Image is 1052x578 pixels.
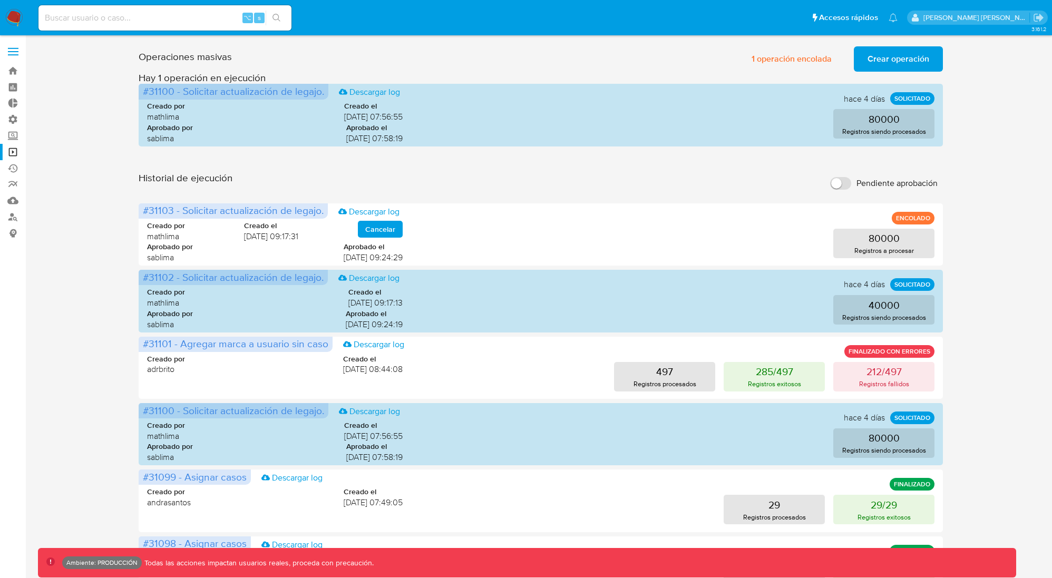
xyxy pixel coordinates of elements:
span: s [258,13,261,23]
span: ⌥ [243,13,251,23]
a: Salir [1033,12,1044,23]
a: Notificaciones [889,13,898,22]
span: Accesos rápidos [819,12,878,23]
p: leidy.martinez@mercadolibre.com.co [923,13,1030,23]
p: Todas las acciones impactan usuarios reales, proceda con precaución. [142,558,374,568]
p: Ambiente: PRODUCCIÓN [66,561,138,565]
button: search-icon [266,11,287,25]
input: Buscar usuario o caso... [38,11,291,25]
